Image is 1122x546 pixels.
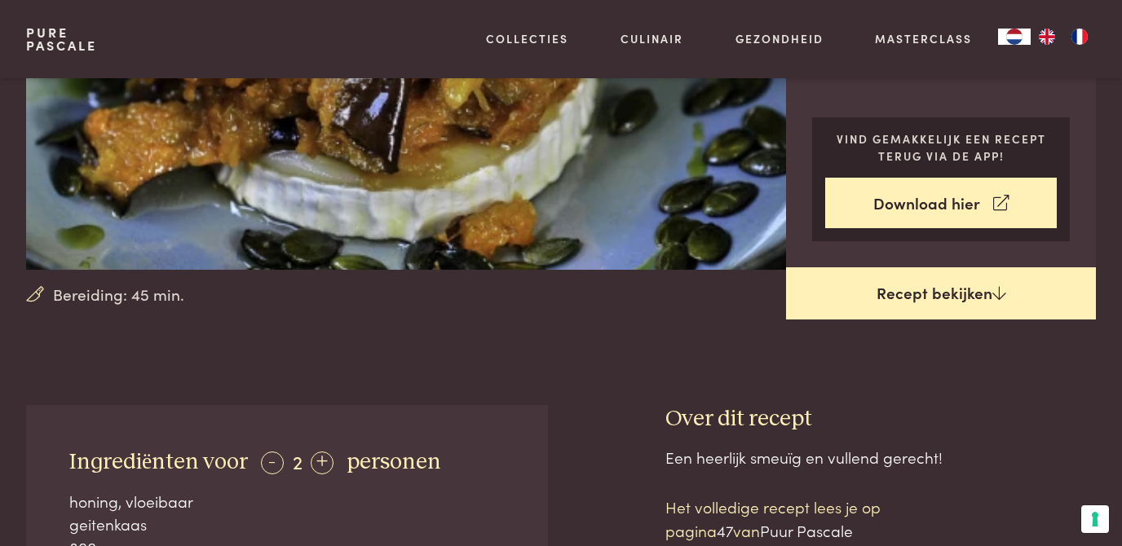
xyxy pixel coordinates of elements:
a: Collecties [486,30,568,47]
div: + [311,451,334,474]
h3: Over dit recept [665,405,1096,434]
a: EN [1031,29,1063,45]
a: NL [998,29,1031,45]
div: - [261,451,284,474]
button: Uw voorkeuren voor toestemming voor trackingtechnologieën [1081,505,1109,533]
a: Recept bekijken [786,267,1096,319]
span: Ingrediënten voor [69,451,248,473]
ul: Language list [1031,29,1096,45]
div: honing, vloeibaar [69,490,505,513]
div: Een heerlijk smeuïg en vullend gerecht! [665,446,1096,469]
span: Bereiding: 45 min. [53,283,184,306]
span: 47 [717,519,733,541]
a: Masterclass [875,30,972,47]
a: Gezondheid [735,30,824,47]
p: Het volledige recept lees je op pagina van [665,495,943,542]
span: personen [347,451,441,473]
a: FR [1063,29,1096,45]
span: 2 [293,447,303,474]
a: Download hier [825,178,1058,229]
div: Language [998,29,1031,45]
aside: Language selected: Nederlands [998,29,1096,45]
div: geitenkaas [69,513,505,536]
a: PurePascale [26,26,97,52]
span: Puur Pascale [760,519,853,541]
a: Culinair [621,30,683,47]
p: Vind gemakkelijk een recept terug via de app! [825,130,1058,164]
